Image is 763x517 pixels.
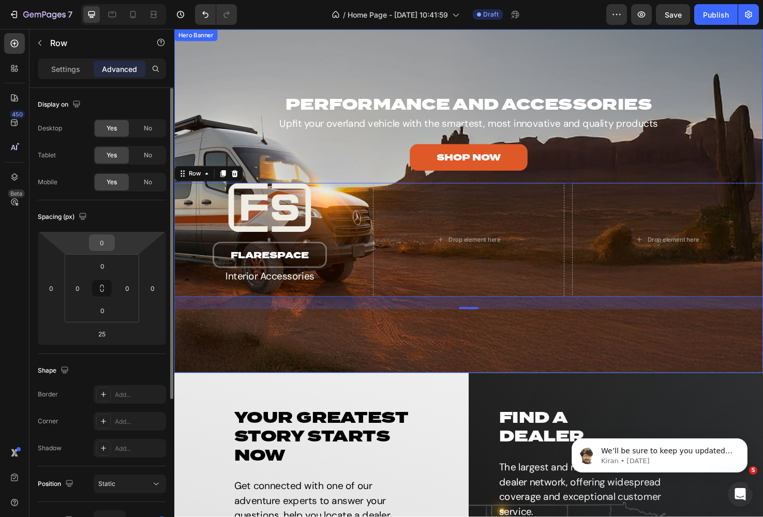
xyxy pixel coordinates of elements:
a: SHOP NOW [248,122,372,149]
div: Position [38,477,76,491]
div: Display on [38,98,83,112]
div: Desktop [38,124,62,133]
div: Undo/Redo [195,4,237,25]
div: Add... [115,444,163,453]
p: Interior Accessories [1,253,200,269]
p: flarespace [59,232,142,244]
p: The largest and most comprehensive dealer network, offering widespread coverage and exceptional c... [342,454,539,516]
p: Settings [51,64,80,75]
div: Border [38,390,58,399]
div: Drop element here [499,218,553,227]
iframe: Intercom live chat [728,482,753,507]
input: 0px [92,303,113,318]
button: Static [94,475,166,493]
div: Drop element here [289,218,344,227]
span: / [343,9,346,20]
div: Hero Banner [2,2,43,11]
input: 0 [43,280,59,296]
button: Save [656,4,690,25]
span: No [144,151,152,160]
input: 25 [92,326,112,342]
div: Spacing (px) [38,210,89,224]
input: 0px [70,280,85,296]
span: Home Page - [DATE] 10:41:59 [348,9,448,20]
div: Shadow [38,444,62,453]
div: Add... [115,390,163,400]
div: Add... [115,417,163,426]
p: 7 [68,8,72,21]
input: 0px [92,258,113,274]
iframe: Intercom notifications message [556,417,763,489]
button: <p>flarespace</p> [40,225,161,252]
input: 0 [145,280,160,296]
div: Shape [38,364,71,378]
p: Advanced [102,64,137,75]
input: 0px [119,280,135,296]
span: Static [98,480,115,488]
div: Corner [38,417,58,426]
div: Publish [703,9,729,20]
button: 7 [4,4,77,25]
iframe: Design area [174,29,763,517]
div: Tablet [38,151,56,160]
span: Save [665,10,682,19]
span: No [144,178,152,187]
p: Upfit your overland vehicle with the smartest, most innovative and quality products [1,92,620,108]
span: Yes [107,151,117,160]
span: No [144,124,152,133]
p: SHOP NOW [277,129,345,141]
span: Draft [483,10,499,19]
span: Yes [107,178,117,187]
div: Row [13,148,30,157]
div: Beta [8,189,25,198]
span: Yes [107,124,117,133]
span: 5 [749,466,757,475]
h2: Find A Dealer [341,399,540,441]
p: Row [50,37,138,49]
button: Publish [694,4,738,25]
div: 450 [10,110,25,119]
div: Mobile [38,178,57,187]
h2: Your Greatest Story Starts Now [62,399,248,461]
